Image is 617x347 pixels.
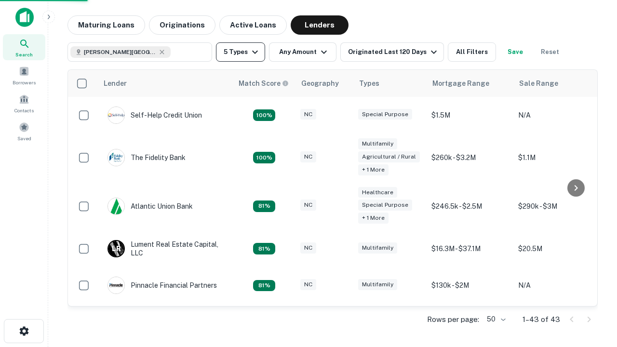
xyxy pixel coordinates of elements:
th: Geography [295,70,353,97]
button: Lenders [291,15,349,35]
td: $1.1M [513,133,600,182]
button: Save your search to get updates of matches that match your search criteria. [500,42,531,62]
p: L R [112,244,121,254]
div: Matching Properties: 7, hasApolloMatch: undefined [253,152,275,163]
div: Capitalize uses an advanced AI algorithm to match your search with the best lender. The match sco... [239,78,289,89]
div: Matching Properties: 11, hasApolloMatch: undefined [253,109,275,121]
img: picture [108,198,124,214]
th: Types [353,70,427,97]
p: 1–43 of 43 [523,314,560,325]
iframe: Chat Widget [569,270,617,316]
div: + 1 more [358,213,389,224]
div: Multifamily [358,138,397,149]
div: + 1 more [358,164,389,175]
div: 50 [483,312,507,326]
div: Mortgage Range [432,78,489,89]
div: Sale Range [519,78,558,89]
span: Contacts [14,107,34,114]
button: Maturing Loans [67,15,145,35]
div: Self-help Credit Union [107,107,202,124]
td: $184k - $236k [427,304,513,340]
div: Special Purpose [358,200,412,211]
td: $130k - $2M [427,267,513,304]
div: Originated Last 120 Days [348,46,440,58]
button: Originations [149,15,215,35]
a: Contacts [3,90,45,116]
button: 5 Types [216,42,265,62]
div: NC [300,242,316,254]
th: Mortgage Range [427,70,513,97]
span: Borrowers [13,79,36,86]
span: Search [15,51,33,58]
th: Lender [98,70,233,97]
a: Borrowers [3,62,45,88]
a: Search [3,34,45,60]
th: Sale Range [513,70,600,97]
td: N/A [513,267,600,304]
div: Types [359,78,379,89]
td: $290k - $3M [513,182,600,231]
button: Any Amount [269,42,336,62]
div: Matching Properties: 5, hasApolloMatch: undefined [253,280,275,292]
img: picture [108,107,124,123]
div: Geography [301,78,339,89]
button: Active Loans [219,15,287,35]
div: Healthcare [358,187,397,198]
th: Capitalize uses an advanced AI algorithm to match your search with the best lender. The match sco... [233,70,295,97]
div: Agricultural / Rural [358,151,420,162]
p: Rows per page: [427,314,479,325]
td: $20.5M [513,230,600,267]
td: $246.5k - $2.5M [427,182,513,231]
button: Reset [535,42,565,62]
a: Saved [3,118,45,144]
div: Lender [104,78,127,89]
button: Originated Last 120 Days [340,42,444,62]
span: Saved [17,134,31,142]
div: Matching Properties: 5, hasApolloMatch: undefined [253,200,275,212]
td: $230k - $295k [513,304,600,340]
div: Lument Real Estate Capital, LLC [107,240,223,257]
div: The Fidelity Bank [107,149,186,166]
div: Matching Properties: 5, hasApolloMatch: undefined [253,243,275,254]
img: capitalize-icon.png [15,8,34,27]
td: $16.3M - $37.1M [427,230,513,267]
div: NC [300,151,316,162]
img: picture [108,149,124,166]
img: picture [108,277,124,294]
div: Special Purpose [358,109,412,120]
td: $1.5M [427,97,513,133]
td: N/A [513,97,600,133]
div: Pinnacle Financial Partners [107,277,217,294]
div: Atlantic Union Bank [107,198,193,215]
div: Multifamily [358,242,397,254]
div: NC [300,200,316,211]
td: $260k - $3.2M [427,133,513,182]
div: Multifamily [358,279,397,290]
button: All Filters [448,42,496,62]
div: NC [300,279,316,290]
span: [PERSON_NAME][GEOGRAPHIC_DATA], [GEOGRAPHIC_DATA] [84,48,156,56]
h6: Match Score [239,78,287,89]
div: NC [300,109,316,120]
